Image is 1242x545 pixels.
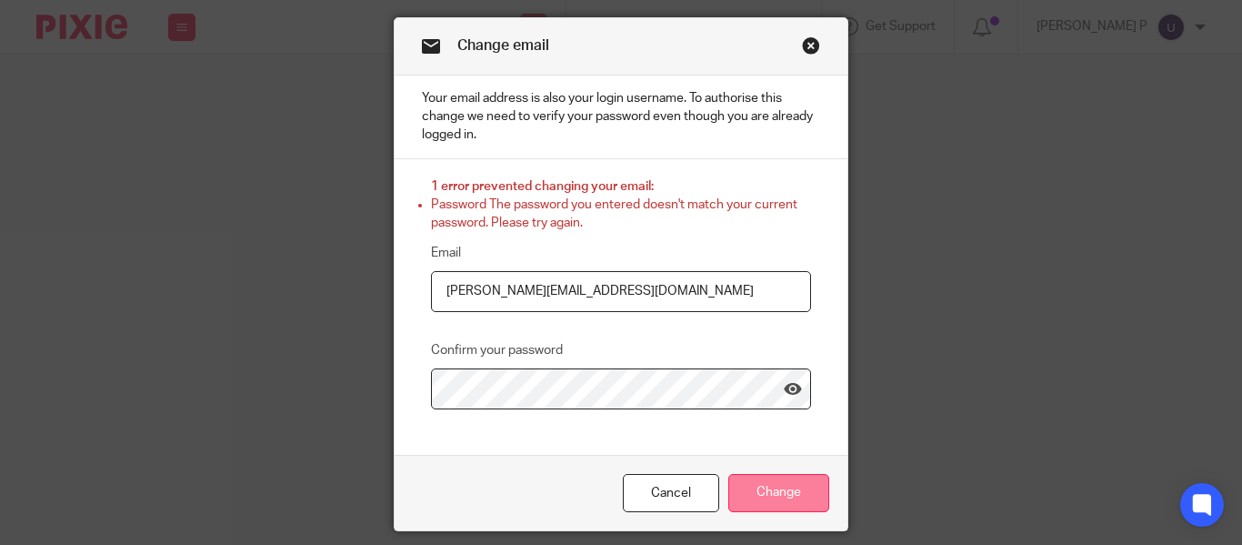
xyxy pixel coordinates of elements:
a: Close this dialog window [802,36,820,61]
span: Change email [457,38,549,53]
h2: 1 error prevented changing your email: [431,177,811,196]
label: Confirm your password [431,341,563,359]
p: Your email address is also your login username. To authorise this change we need to verify your p... [395,76,847,159]
input: Change [728,474,829,513]
a: Cancel [623,474,719,513]
li: Password The password you entered doesn't match your current password. Please try again. [431,196,811,233]
label: Email [431,244,461,262]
